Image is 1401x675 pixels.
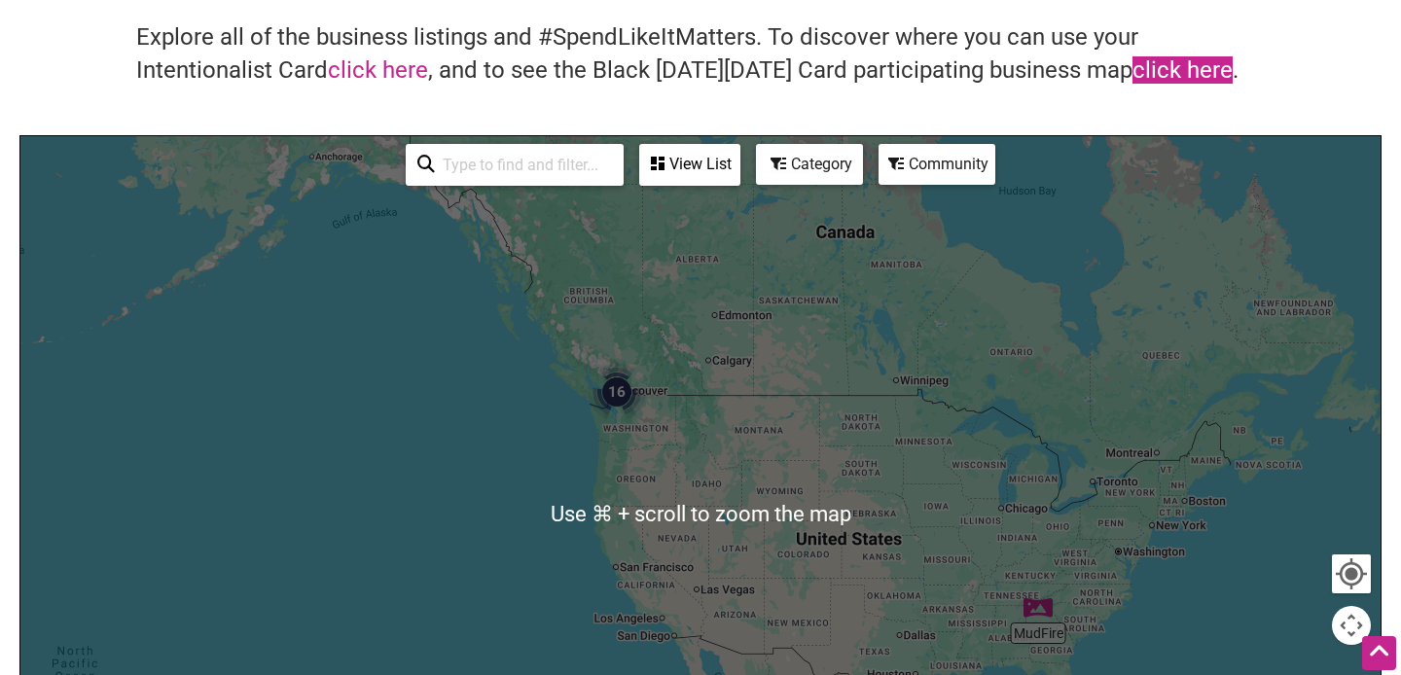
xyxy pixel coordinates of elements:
h4: Explore all of the business listings and #SpendLikeItMatters. To discover where you can use your ... [136,21,1265,87]
div: Type to search and filter [406,144,624,186]
a: click here [328,56,428,84]
div: MudFire [1024,592,1053,622]
div: 16 [588,363,646,421]
div: View List [641,146,738,183]
div: Community [880,146,993,183]
input: Type to find and filter... [435,146,612,184]
button: Your Location [1332,554,1371,593]
div: See a list of the visible businesses [639,144,740,186]
div: Category [758,146,861,183]
button: Map camera controls [1332,606,1371,645]
div: Scroll Back to Top [1362,636,1396,670]
div: Filter by Community [879,144,995,185]
div: Filter by category [756,144,863,185]
a: click here [1132,56,1233,84]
